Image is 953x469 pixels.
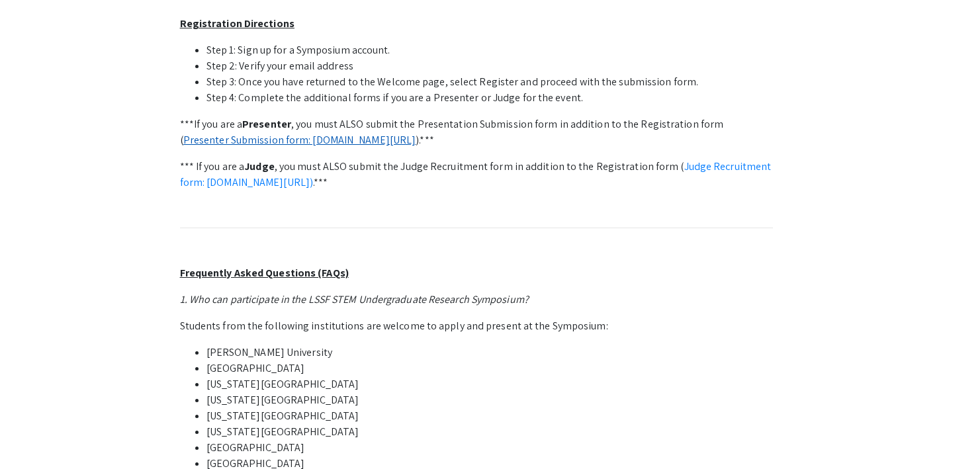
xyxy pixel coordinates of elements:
[206,59,353,73] span: Step 2: Verify your email address
[242,117,291,131] strong: Presenter
[180,17,295,30] u: Registration Directions
[206,376,774,392] li: [US_STATE][GEOGRAPHIC_DATA]
[206,440,774,456] li: [GEOGRAPHIC_DATA]
[180,159,774,191] p: *** If you are a , you must ALSO submit the Judge Recruitment form in addition to the Registratio...
[206,43,390,57] span: Step 1: Sign up for a Symposium account.
[206,345,774,361] li: [PERSON_NAME] University
[244,159,275,173] strong: Judge
[206,361,774,376] li: [GEOGRAPHIC_DATA]
[180,318,774,334] p: Students from the following institutions are welcome to apply and present at the Symposium:
[206,74,774,90] li: Step 3: Once you have returned to the Welcome page, select Register and proceed with the submissi...
[206,424,774,440] li: [US_STATE][GEOGRAPHIC_DATA]
[10,409,56,459] iframe: Chat
[206,90,774,106] li: Step 4: Complete the additional forms if you are a Presenter or Judge for the event.
[183,133,416,147] a: Presenter Submission form: [DOMAIN_NAME][URL]
[180,116,774,148] p: ***If you are a , you must ALSO submit the Presentation Submission form in addition to the Regist...
[180,292,529,306] em: 1. Who can participate in the LSSF STEM Undergraduate Research Symposium?
[206,408,774,424] li: [US_STATE][GEOGRAPHIC_DATA]
[180,266,349,280] u: Frequently Asked Questions (FAQs)
[206,392,774,408] li: [US_STATE][GEOGRAPHIC_DATA]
